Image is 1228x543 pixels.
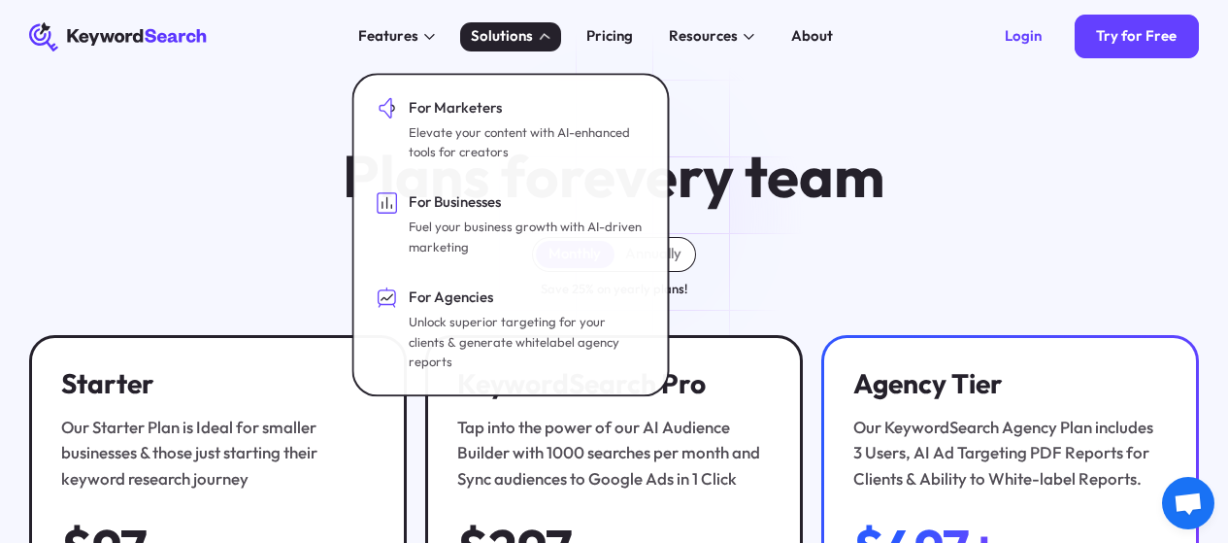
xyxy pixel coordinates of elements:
[61,415,368,492] div: Our Starter Plan is Ideal for smaller businesses & those just starting their keyword research jou...
[409,313,642,373] div: Unlock superior targeting for your clients & generate whitelabel agency reports
[457,415,764,492] div: Tap into the power of our AI Audience Builder with 1000 searches per month and Sync audiences to ...
[409,122,642,162] div: Elevate your content with AI-enhanced tools for creators
[853,367,1160,399] h3: Agency Tier
[409,97,642,119] div: For Marketers
[471,25,533,48] div: Solutions
[365,86,657,174] a: For MarketersElevate your content with AI-enhanced tools for creators
[365,276,657,384] a: For AgenciesUnlock superior targeting for your clients & generate whitelabel agency reports
[853,415,1160,492] div: Our KeywordSearch Agency Plan includes 3 Users, AI Ad Targeting PDF Reports for Clients & Ability...
[457,367,764,399] h3: KeywordSearch Pro
[1096,27,1177,46] div: Try for Free
[983,15,1064,58] a: Login
[61,367,368,399] h3: Starter
[409,192,642,215] div: For Businesses
[586,25,633,48] div: Pricing
[780,22,845,51] a: About
[409,218,642,257] div: Fuel your business growth with AI-driven marketing
[1005,27,1042,46] div: Login
[791,25,833,48] div: About
[1162,477,1214,529] div: Open chat
[1075,15,1199,58] a: Try for Free
[583,139,884,213] span: every team
[358,25,418,48] div: Features
[669,25,738,48] div: Resources
[343,146,884,208] h1: Plans for
[409,287,642,309] div: For Agencies
[576,22,645,51] a: Pricing
[351,73,669,396] nav: Solutions
[365,181,657,268] a: For BusinessesFuel your business growth with AI-driven marketing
